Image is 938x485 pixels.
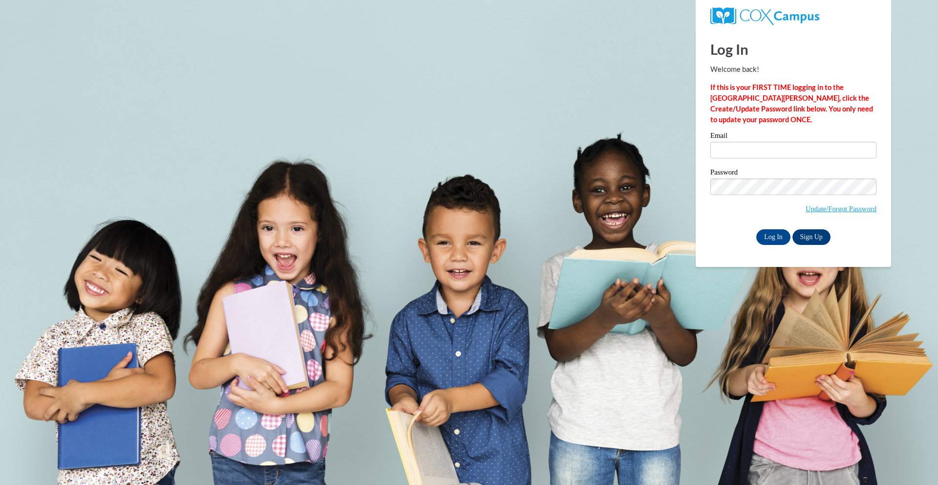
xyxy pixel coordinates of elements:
[806,205,876,213] a: Update/Forgot Password
[710,169,876,178] label: Password
[756,229,790,245] input: Log In
[710,39,876,59] h1: Log In
[710,64,876,75] p: Welcome back!
[792,229,831,245] a: Sign Up
[710,11,819,20] a: COX Campus
[710,83,873,124] strong: If this is your FIRST TIME logging in to the [GEOGRAPHIC_DATA][PERSON_NAME], click the Create/Upd...
[710,132,876,142] label: Email
[710,7,819,25] img: COX Campus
